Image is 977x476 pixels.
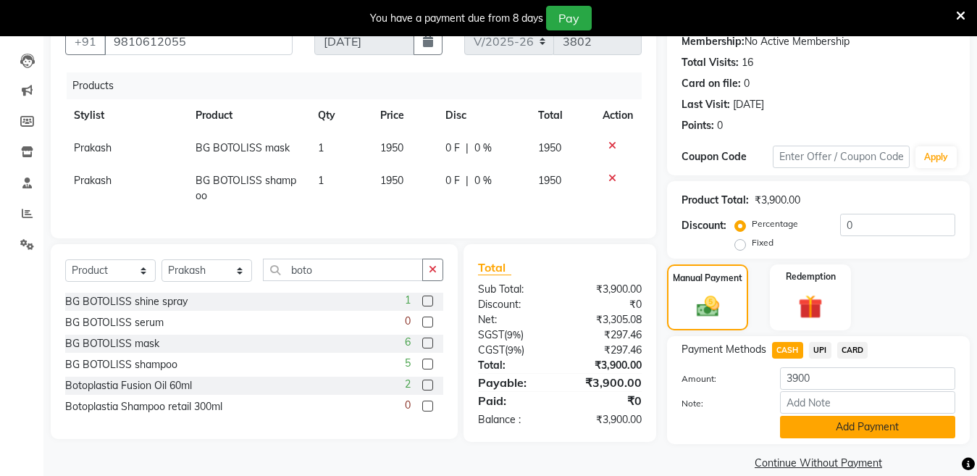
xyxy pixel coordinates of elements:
div: No Active Membership [682,34,955,49]
div: BG BOTOLISS serum [65,315,164,330]
div: ₹297.46 [560,343,653,358]
span: Prakash [74,174,112,187]
span: 0 F [445,173,460,188]
div: ₹3,900.00 [755,193,800,208]
span: 9% [508,344,521,356]
div: Products [67,72,653,99]
input: Add Note [780,391,955,414]
div: Card on file: [682,76,741,91]
img: _gift.svg [791,292,830,322]
span: 1 [318,174,324,187]
div: ₹3,900.00 [560,358,653,373]
img: _cash.svg [689,293,726,320]
div: Total: [467,358,560,373]
span: 1950 [538,141,561,154]
span: CGST [478,343,505,356]
a: Continue Without Payment [670,456,967,471]
div: [DATE] [733,97,764,112]
span: BG BOTOLISS mask [196,141,290,154]
div: Points: [682,118,714,133]
div: ₹3,305.08 [560,312,653,327]
span: 9% [507,329,521,341]
div: Discount: [467,297,560,312]
span: | [466,173,469,188]
div: Coupon Code [682,149,773,164]
div: 0 [744,76,750,91]
label: Fixed [752,236,773,249]
div: ₹0 [560,392,653,409]
span: 0 [405,314,411,329]
th: Qty [309,99,372,132]
th: Stylist [65,99,187,132]
label: Manual Payment [673,272,742,285]
span: 0 % [474,173,492,188]
div: ₹0 [560,297,653,312]
span: SGST [478,328,504,341]
div: ₹297.46 [560,327,653,343]
button: +91 [65,28,106,55]
div: BG BOTOLISS shine spray [65,294,188,309]
div: Total Visits: [682,55,739,70]
div: Payable: [467,374,560,391]
span: 1 [405,293,411,308]
button: Add Payment [780,416,955,438]
span: 1 [318,141,324,154]
div: Balance : [467,412,560,427]
label: Percentage [752,217,798,230]
span: 1950 [380,141,403,154]
span: Prakash [74,141,112,154]
div: Paid: [467,392,560,409]
div: ( ) [467,343,560,358]
span: Payment Methods [682,342,766,357]
span: 5 [405,356,411,371]
th: Price [372,99,436,132]
div: Sub Total: [467,282,560,297]
span: UPI [809,342,831,359]
div: ( ) [467,327,560,343]
span: BG BOTOLISS shampoo [196,174,296,202]
span: 0 [405,398,411,413]
div: BG BOTOLISS shampoo [65,357,177,372]
span: 0 % [474,141,492,156]
input: Search by Name/Mobile/Email/Code [104,28,293,55]
div: Last Visit: [682,97,730,112]
th: Disc [437,99,529,132]
span: 6 [405,335,411,350]
label: Note: [671,397,769,410]
div: Product Total: [682,193,749,208]
div: You have a payment due from 8 days [370,11,543,26]
span: CARD [837,342,868,359]
div: ₹3,900.00 [560,374,653,391]
span: 1950 [538,174,561,187]
label: Amount: [671,372,769,385]
button: Apply [915,146,957,168]
div: ₹3,900.00 [560,282,653,297]
button: Pay [546,6,592,30]
input: Enter Offer / Coupon Code [773,146,910,168]
span: CASH [772,342,803,359]
div: Botoplastia Shampoo retail 300ml [65,399,222,414]
div: 0 [717,118,723,133]
span: | [466,141,469,156]
div: BG BOTOLISS mask [65,336,159,351]
div: Botoplastia Fusion Oil 60ml [65,378,192,393]
div: Membership: [682,34,745,49]
input: Search or Scan [263,259,423,281]
input: Amount [780,367,955,390]
span: Total [478,260,511,275]
div: 16 [742,55,753,70]
label: Redemption [786,270,836,283]
div: Discount: [682,218,726,233]
th: Action [594,99,642,132]
div: Net: [467,312,560,327]
th: Product [187,99,309,132]
th: Total [529,99,594,132]
span: 0 F [445,141,460,156]
span: 2 [405,377,411,392]
span: 1950 [380,174,403,187]
div: ₹3,900.00 [560,412,653,427]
